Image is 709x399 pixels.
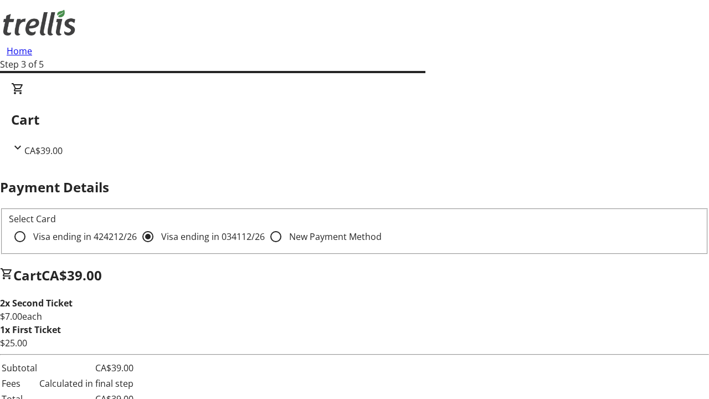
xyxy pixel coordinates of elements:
[13,266,42,284] span: Cart
[39,361,134,375] td: CA$39.00
[114,231,137,243] span: 12/26
[1,361,38,375] td: Subtotal
[24,145,63,157] span: CA$39.00
[33,231,137,243] span: Visa ending in 4242
[242,231,265,243] span: 12/26
[161,231,265,243] span: Visa ending in 0341
[39,376,134,391] td: Calculated in final step
[11,82,698,157] div: CartCA$39.00
[1,376,38,391] td: Fees
[9,212,700,226] div: Select Card
[287,230,382,243] label: New Payment Method
[11,110,698,130] h2: Cart
[42,266,102,284] span: CA$39.00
